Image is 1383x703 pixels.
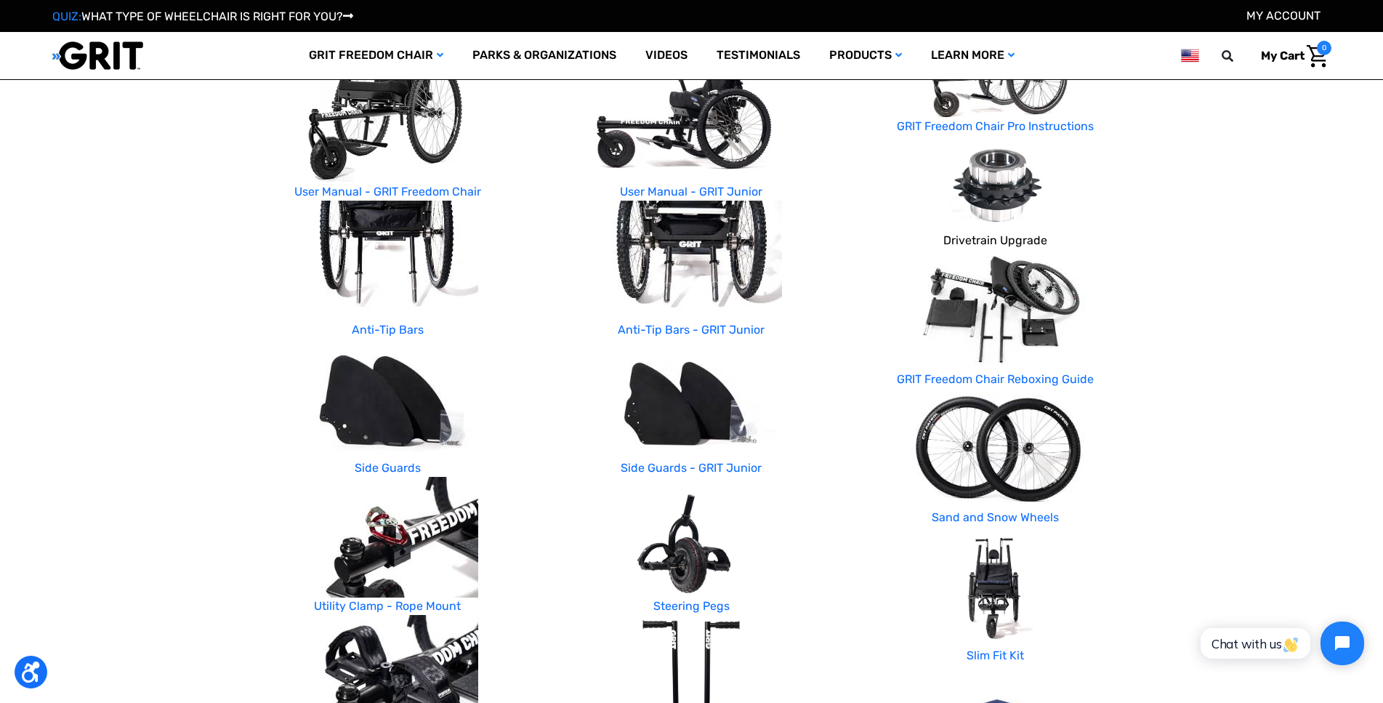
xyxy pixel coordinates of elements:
[621,461,762,475] a: Side Guards - GRIT Junior
[1307,45,1328,68] img: Cart
[1246,9,1320,23] a: Account
[352,323,424,337] a: Anti-Tip Bars
[314,599,461,613] a: Utility Clamp - Rope Mount
[52,9,353,23] a: QUIZ:WHAT TYPE OF WHEELCHAIR IS RIGHT FOR YOU?
[207,60,286,73] span: Phone Number
[52,41,143,71] img: GRIT All-Terrain Wheelchair and Mobility Equipment
[294,32,458,79] a: GRIT Freedom Chair
[897,372,1094,386] a: GRIT Freedom Chair Reboxing Guide
[294,185,481,198] a: User Manual - GRIT Freedom Chair
[1250,41,1331,71] a: Cart with 0 items
[620,185,762,198] a: User Manual - GRIT Junior
[916,32,1029,79] a: Learn More
[355,461,421,475] a: Side Guards
[897,119,1094,133] a: GRIT Freedom Chair Pro Instructions
[1317,41,1331,55] span: 0
[1185,609,1376,678] iframe: Tidio Chat
[702,32,815,79] a: Testimonials
[967,648,1024,662] a: Slim Fit Kit
[653,599,730,613] a: Steering Pegs
[1181,47,1198,65] img: us.png
[815,32,916,79] a: Products
[631,32,702,79] a: Videos
[1261,49,1305,63] span: My Cart
[458,32,631,79] a: Parks & Organizations
[1228,41,1250,71] input: Search
[52,9,81,23] span: QUIZ:
[943,233,1047,247] a: Drivetrain Upgrade
[618,323,765,337] a: Anti-Tip Bars - GRIT Junior
[932,510,1059,524] a: Sand and Snow Wheels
